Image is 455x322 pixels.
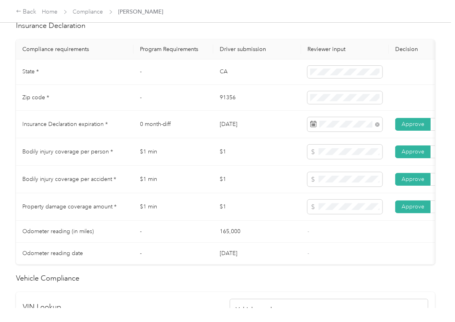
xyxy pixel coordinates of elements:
[213,166,301,193] td: $1
[402,148,424,155] span: Approve
[213,243,301,265] td: [DATE]
[134,85,213,111] td: -
[410,277,455,322] iframe: Everlance-gr Chat Button Frame
[23,302,222,312] h2: VIN Lookup
[307,250,309,257] span: -
[22,203,116,210] span: Property damage coverage amount *
[73,8,103,15] a: Compliance
[16,193,134,221] td: Property damage coverage amount *
[22,176,116,183] span: Bodily injury coverage per accident *
[22,121,108,128] span: Insurance Declaration expiration *
[22,148,113,155] span: Bodily injury coverage per person *
[16,138,134,166] td: Bodily injury coverage per person *
[134,221,213,243] td: -
[134,111,213,138] td: 0 month-diff
[213,85,301,111] td: 91356
[22,94,49,101] span: Zip code *
[213,193,301,221] td: $1
[16,111,134,138] td: Insurance Declaration expiration *
[22,250,83,257] span: Odometer reading date
[213,221,301,243] td: 165,000
[16,39,134,59] th: Compliance requirements
[402,121,424,128] span: Approve
[134,59,213,85] td: -
[402,203,424,210] span: Approve
[16,166,134,193] td: Bodily injury coverage per accident *
[134,193,213,221] td: $1 min
[213,39,301,59] th: Driver submission
[134,166,213,193] td: $1 min
[134,243,213,265] td: -
[134,39,213,59] th: Program Requirements
[134,138,213,166] td: $1 min
[213,111,301,138] td: [DATE]
[301,39,389,59] th: Reviewer input
[118,8,163,16] span: [PERSON_NAME]
[402,176,424,183] span: Approve
[307,228,309,235] span: -
[16,221,134,243] td: Odometer reading (in miles)
[236,305,422,314] h4: Vehicle results
[22,68,39,75] span: State *
[213,138,301,166] td: $1
[16,7,37,17] div: Back
[42,8,58,15] a: Home
[16,59,134,85] td: State *
[16,85,134,111] td: Zip code *
[16,243,134,265] td: Odometer reading date
[16,273,435,284] h2: Vehicle Compliance
[213,59,301,85] td: CA
[16,20,435,31] h2: Insurance Declaration
[22,228,94,235] span: Odometer reading (in miles)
